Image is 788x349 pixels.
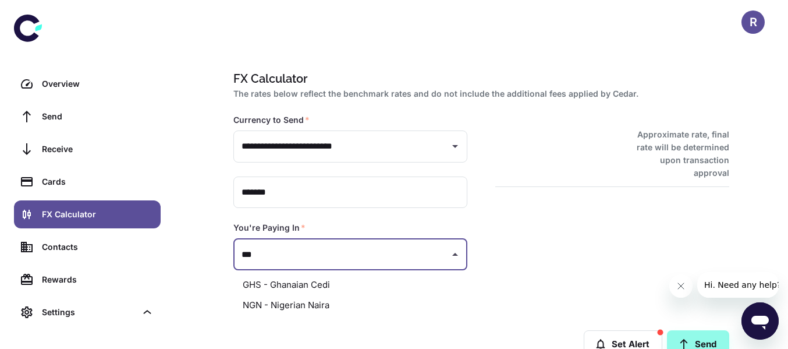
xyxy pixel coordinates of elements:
[741,10,765,34] button: R
[14,70,161,98] a: Overview
[624,128,729,179] h6: Approximate rate, final rate will be determined upon transaction approval
[741,302,779,340] iframe: Button to launch messaging window
[7,8,84,17] span: Hi. Need any help?
[233,295,467,316] li: NGN - Nigerian Naira
[14,298,161,326] div: Settings
[42,175,154,188] div: Cards
[42,77,154,90] div: Overview
[14,103,161,131] a: Send
[42,143,154,156] div: Receive
[14,200,161,228] a: FX Calculator
[233,114,310,126] label: Currency to Send
[14,233,161,261] a: Contacts
[14,168,161,196] a: Cards
[42,208,154,221] div: FX Calculator
[42,241,154,253] div: Contacts
[14,135,161,163] a: Receive
[14,266,161,294] a: Rewards
[697,272,779,298] iframe: Message from company
[669,274,693,298] iframe: Close message
[233,70,725,87] h1: FX Calculator
[42,273,154,286] div: Rewards
[447,246,463,263] button: Close
[42,110,154,123] div: Send
[42,306,136,319] div: Settings
[447,138,463,154] button: Open
[233,222,306,234] label: You're Paying In
[233,275,467,295] li: GHS - Ghanaian Cedi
